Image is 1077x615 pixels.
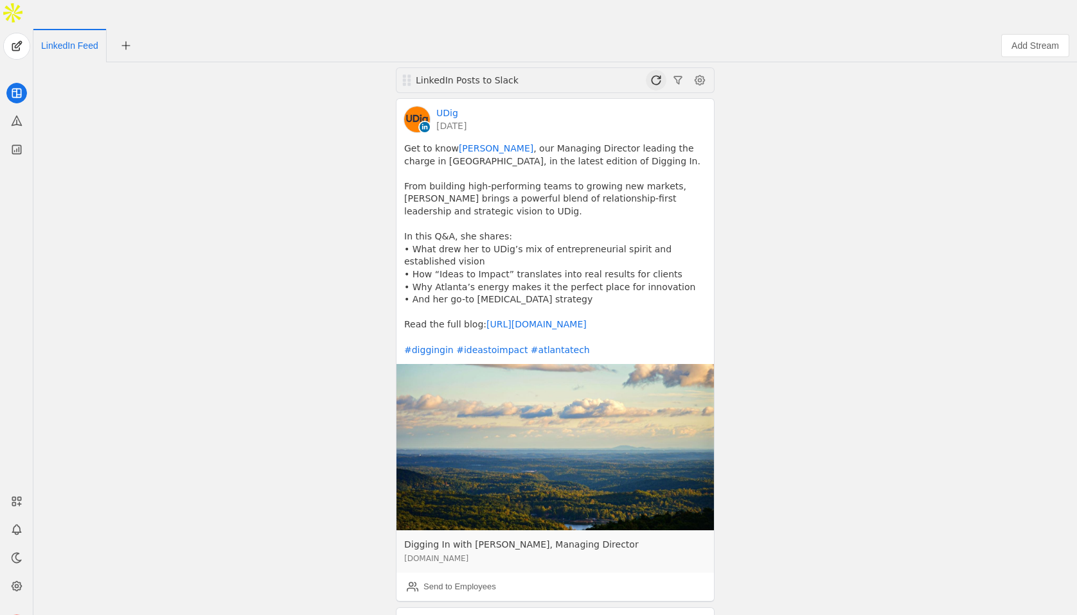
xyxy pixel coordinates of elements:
[404,552,706,565] span: [DOMAIN_NAME]
[456,345,528,355] a: #ideastoimpact
[114,40,138,50] app-icon-button: New Tab
[486,319,587,329] a: [URL][DOMAIN_NAME]
[396,364,714,530] img: cache
[402,576,501,597] button: Send to Employees
[404,538,706,551] span: Digging In with Rachel Adams, Managing Director
[41,41,98,50] span: Click to edit name
[436,119,467,132] a: [DATE]
[404,345,454,355] a: #diggingin
[436,107,458,119] a: UDig
[414,74,569,87] div: LinkedIn Posts to Slack
[404,143,706,356] pre: Get to know , our Managing Director leading the charge in [GEOGRAPHIC_DATA], in the latest editio...
[531,345,590,355] a: #atlantatech
[396,530,714,573] a: Digging In with [PERSON_NAME], Managing Director[DOMAIN_NAME]
[1011,39,1059,52] span: Add Stream
[416,74,569,87] div: LinkedIn Posts to Slack
[459,143,533,153] a: [PERSON_NAME]
[404,107,430,132] img: cache
[1001,34,1069,57] button: Add Stream
[423,580,496,593] div: Send to Employees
